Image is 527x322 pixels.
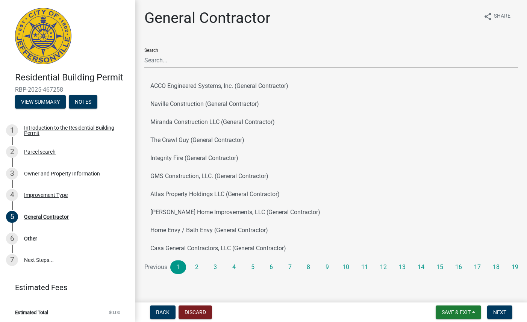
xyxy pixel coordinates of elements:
[493,309,506,315] span: Next
[15,99,66,105] wm-modal-confirm: Summary
[432,260,448,274] a: 15
[144,203,518,221] button: [PERSON_NAME] Home Improvements, LLC (General Contractor)
[144,185,518,203] button: Atlas Property Holdings LLC (General Contractor)
[207,260,223,274] a: 3
[6,168,18,180] div: 3
[507,260,523,274] a: 19
[15,95,66,109] button: View Summary
[6,146,18,158] div: 2
[24,192,68,198] div: Improvement Type
[282,260,298,274] a: 7
[144,221,518,239] button: Home Envy / Bath Envy (General Contractor)
[144,95,518,113] button: Naville Construction (General Contractor)
[189,260,205,274] a: 2
[483,12,492,21] i: share
[144,260,518,274] nav: Page navigation
[376,260,391,274] a: 12
[451,260,466,274] a: 16
[144,149,518,167] button: Integrity Fire (General Contractor)
[24,214,69,219] div: General Contractor
[170,260,186,274] a: 1
[24,125,123,136] div: Introduction to the Residential Building Permit
[69,99,97,105] wm-modal-confirm: Notes
[477,9,516,24] button: shareShare
[6,189,18,201] div: 4
[226,260,242,274] a: 4
[488,260,504,274] a: 18
[179,305,212,319] button: Discard
[494,12,510,21] span: Share
[357,260,373,274] a: 11
[15,72,129,83] h4: Residential Building Permit
[15,310,48,315] span: Estimated Total
[338,260,354,274] a: 10
[436,305,481,319] button: Save & Exit
[156,309,170,315] span: Back
[15,8,71,64] img: City of Jeffersonville, Indiana
[24,171,100,176] div: Owner and Property Information
[109,310,120,315] span: $0.00
[6,211,18,223] div: 5
[24,236,37,241] div: Other
[320,260,335,274] a: 9
[6,280,123,295] a: Estimated Fees
[6,124,18,136] div: 1
[263,260,279,274] a: 6
[6,233,18,245] div: 6
[469,260,485,274] a: 17
[413,260,429,274] a: 14
[144,113,518,131] button: Miranda Construction LLC (General Contractor)
[144,53,518,68] input: Search...
[394,260,410,274] a: 13
[144,9,271,27] h1: General Contractor
[442,309,471,315] span: Save & Exit
[144,131,518,149] button: The Crawl Guy (General Contractor)
[301,260,317,274] a: 8
[245,260,260,274] a: 5
[15,86,120,93] span: RBP-2025-467258
[69,95,97,109] button: Notes
[144,167,518,185] button: GMS Construction, LLC. (General Contractor)
[144,77,518,95] button: ACCO Engineered Systems, Inc. (General Contractor)
[487,305,512,319] button: Next
[150,305,176,319] button: Back
[6,254,18,266] div: 7
[144,239,518,257] button: Casa General Contractors, LLC (General Contractor)
[24,149,56,154] div: Parcel search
